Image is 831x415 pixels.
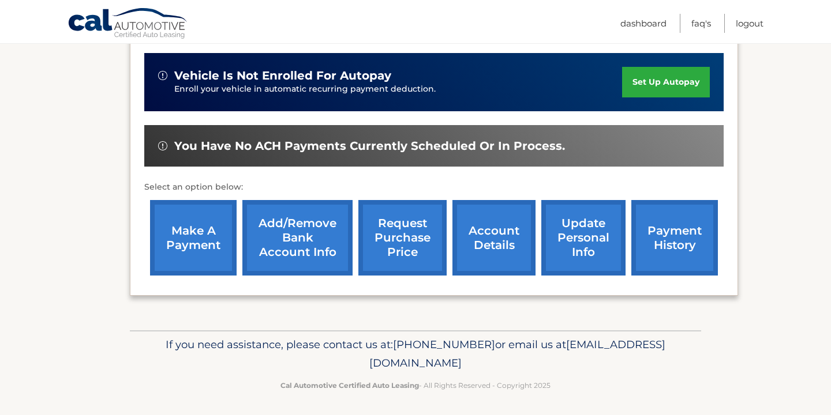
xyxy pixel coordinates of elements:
a: Add/Remove bank account info [242,200,353,276]
p: Enroll your vehicle in automatic recurring payment deduction. [174,83,622,96]
p: Select an option below: [144,180,724,194]
img: alert-white.svg [158,71,167,80]
p: If you need assistance, please contact us at: or email us at [137,335,694,372]
strong: Cal Automotive Certified Auto Leasing [280,381,419,390]
span: You have no ACH payments currently scheduled or in process. [174,139,565,153]
img: alert-white.svg [158,141,167,150]
a: request purchase price [358,200,447,276]
span: [EMAIL_ADDRESS][DOMAIN_NAME] [369,338,665,369]
a: make a payment [150,200,237,276]
a: account details [452,200,536,276]
a: Logout [736,14,763,33]
a: update personal info [541,200,626,276]
p: - All Rights Reserved - Copyright 2025 [137,379,694,391]
a: Cal Automotive [68,7,189,41]
a: Dashboard [620,14,667,33]
a: payment history [631,200,718,276]
span: [PHONE_NUMBER] [393,338,495,351]
span: vehicle is not enrolled for autopay [174,69,391,83]
a: FAQ's [691,14,711,33]
a: set up autopay [622,67,710,97]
